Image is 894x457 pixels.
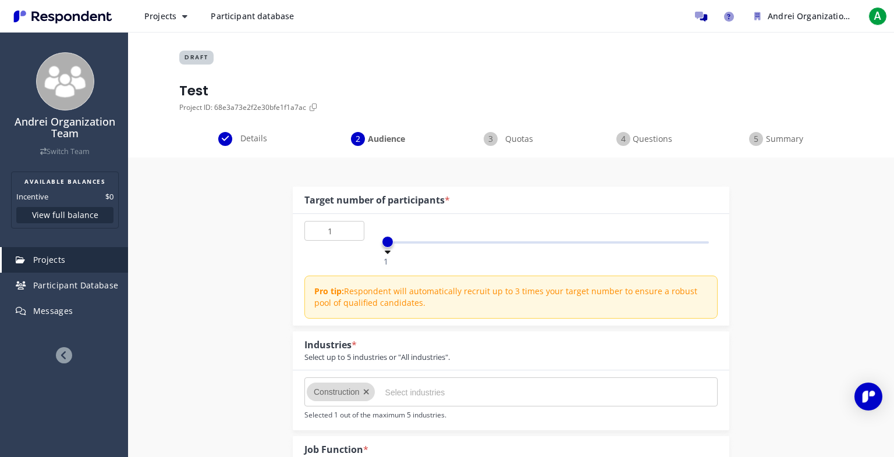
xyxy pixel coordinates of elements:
span: 1 [382,255,390,268]
input: Select industries [385,383,560,402]
strong: Pro tip: [314,285,344,297]
span: Details [235,133,273,144]
dd: $0 [105,191,113,202]
div: Open Intercom Messenger [854,383,882,410]
div: Audience [312,132,445,146]
div: Industries [304,338,450,362]
button: A [866,6,889,27]
p: Respondent will automatically recruit up to 3 times your target number to ensure a robust pool of... [314,285,710,309]
span: Projects [33,254,66,265]
button: View full balance [16,207,113,223]
button: Andrei Organization Team [745,6,861,27]
a: Message participants [689,5,712,28]
span: Messages [33,305,73,316]
span: Participant Database [33,280,119,291]
div: Select up to 5 industries or "All industries". [304,352,450,363]
span: Andrei Organization Team [768,10,872,22]
span: Questions [633,133,671,145]
img: team_avatar_256.png [36,52,94,110]
a: Participant database [201,6,303,27]
div: Target number of participants [304,194,450,207]
div: Selected 1 out of the maximum 5 industries. [304,409,718,420]
a: Switch Team [40,147,90,156]
a: Help and support [717,5,740,28]
h4: Andrei Organization Team [8,116,122,140]
h1: Test [179,83,319,99]
button: Projects [135,6,197,27]
div: Quotas [445,132,577,146]
span: DRAFT [179,51,214,65]
button: Remove Construction [363,385,370,398]
span: Summary [765,133,804,145]
span: Participant database [211,10,294,22]
span: Project ID: 68e3a73e2f2e30bfe1f1a7ac [179,102,306,112]
div: Summary [710,132,843,146]
span: Quotas [500,133,538,145]
h2: AVAILABLE BALANCES [16,177,113,186]
div: Questions [577,132,710,146]
span: Construction [314,387,360,397]
span: Projects [144,10,176,22]
div: Details [179,132,312,146]
dt: Incentive [16,191,48,202]
section: Balance summary [11,172,119,228]
span: A [868,7,887,26]
img: Respondent [9,7,116,26]
span: Audience [367,133,406,145]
